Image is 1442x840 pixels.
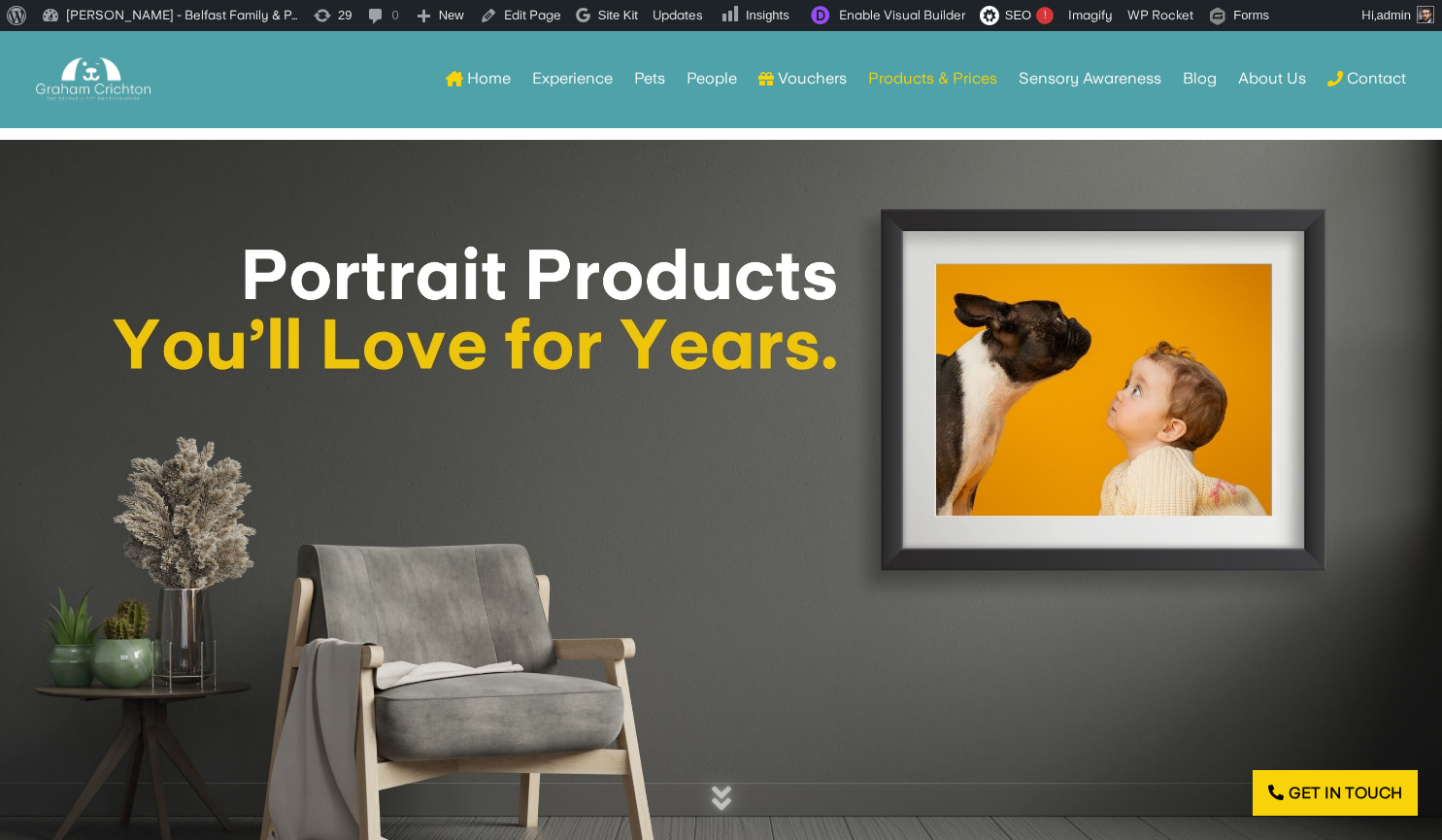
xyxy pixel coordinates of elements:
[1327,41,1406,117] a: Contact
[446,41,511,117] a: Home
[634,41,665,117] a: Pets
[1036,7,1054,24] div: !
[687,41,737,117] a: People
[1238,41,1306,117] a: About Us
[1253,770,1418,816] a: Get in touch
[758,41,847,117] a: Vouchers
[532,41,613,117] a: Experience
[1019,41,1161,117] a: Sensory Awareness
[36,52,151,106] img: Graham Crichton Photography Logo - Graham Crichton - Belfast Family & Pet Photography Studio
[1377,8,1411,22] span: admin
[746,8,789,22] span: Insights
[1183,41,1217,117] a: Blog
[868,41,997,117] a: Products & Prices
[1005,8,1031,22] span: SEO
[598,8,638,22] span: Site Kit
